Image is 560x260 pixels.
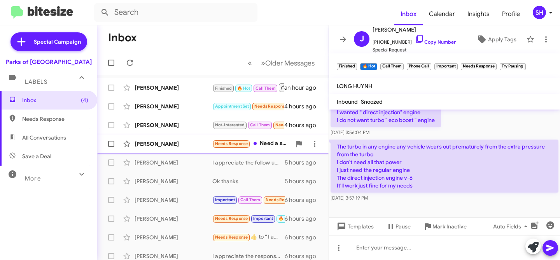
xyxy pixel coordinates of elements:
small: Important [434,63,458,70]
span: Important [253,216,273,221]
div: 4 hours ago [284,103,322,110]
span: More [25,175,41,182]
div: SH [533,6,546,19]
button: Apply Tags [469,32,523,46]
span: Labels [25,78,47,85]
span: 🔥 Hot [237,86,250,91]
span: Call Them [250,122,270,127]
div: [PERSON_NAME] [135,103,212,110]
small: Needs Response [461,63,497,70]
div: 6 hours ago [285,215,322,223]
div: [PERSON_NAME] [135,215,212,223]
span: Call Them [240,197,261,202]
span: (4) [81,96,88,104]
a: Special Campaign [10,32,87,51]
span: Inbox [22,96,88,104]
div: Ok thanks [212,177,285,185]
button: Auto Fields [487,219,537,233]
div: Call me and I'll explain. [212,120,284,129]
span: Important [215,197,235,202]
span: Call Them [255,86,276,91]
div: The turbo in any engine any vehicle wears out prematurely from the extra pressure from the turbo ... [212,83,284,92]
div: 5 hours ago [285,177,322,185]
span: Needs Response [275,122,308,127]
span: Snoozed [361,98,383,105]
a: Insights [461,3,496,25]
div: Ok,Thanks! [212,214,285,223]
p: The turbo in any engine any vehicle wears out prematurely from the extra pressure from the turbo ... [331,140,558,193]
div: 6 hours ago [285,196,322,204]
input: Search [94,3,257,22]
span: Needs Response [22,115,88,123]
div: [PERSON_NAME] [135,196,212,204]
span: Pause [395,219,411,233]
span: Appointment Set [215,104,249,109]
a: Profile [496,3,526,25]
div: [PERSON_NAME] [135,84,212,92]
button: SH [526,6,551,19]
div: [PERSON_NAME] [135,252,212,260]
span: Templates [335,219,374,233]
div: [PERSON_NAME] [135,140,212,148]
div: [PERSON_NAME] [135,177,212,185]
div: Parks of [GEOGRAPHIC_DATA] [6,58,92,66]
span: Mark Inactive [432,219,467,233]
button: Mark Inactive [417,219,473,233]
small: Phone Call [407,63,431,70]
span: 🔥 Hot [278,216,292,221]
div: [PERSON_NAME] [135,159,212,166]
div: I appreciate the response! Just out of curiosity, is there a monthly payment you're trying to sta... [212,252,285,260]
div: Ok 👍🏻 [212,195,285,204]
div: 4 hours ago [284,121,322,129]
button: Next [256,55,319,71]
small: 🔥 Hot [360,63,377,70]
span: Not-Interested [215,122,245,127]
nav: Page navigation example [243,55,319,71]
span: J [360,33,364,45]
h1: Inbox [108,32,137,44]
span: Special Request [373,46,456,54]
span: All Conversations [22,134,66,141]
a: Calendar [423,3,461,25]
div: [PERSON_NAME] [135,121,212,129]
button: Templates [329,219,380,233]
span: [PHONE_NUMBER] [373,34,456,46]
div: I appreciate the follow up! If there's anything we can do on our end to earn your business, pleas... [212,159,285,166]
button: Previous [243,55,257,71]
div: an hour ago [284,84,322,92]
span: [PERSON_NAME] [373,25,456,34]
small: Finished [337,63,357,70]
a: Copy Number [415,39,456,45]
span: Auto Fields [493,219,530,233]
span: Older Messages [265,59,315,67]
div: I am going to keep my current vehicle [212,102,284,111]
div: 5 hours ago [285,159,322,166]
span: Needs Response [215,216,248,221]
div: 6 hours ago [285,252,322,260]
span: Needs Response [215,141,248,146]
span: [DATE] 3:56:04 PM [331,129,369,135]
span: « [248,58,252,68]
button: Pause [380,219,417,233]
span: [DATE] 3:57:19 PM [331,195,368,201]
span: Finished [215,86,232,91]
p: I wanted " direct injection" engine I do not want turbo " eco boost " engine [331,105,441,127]
span: Apply Tags [488,32,516,46]
span: Special Campaign [34,38,81,46]
a: Inbox [394,3,423,25]
span: Inbound [337,98,358,105]
span: Needs Response [254,104,287,109]
div: [PERSON_NAME] [135,233,212,241]
div: Need a small truck [212,139,291,148]
small: Try Pausing [500,63,525,70]
div: ​👍​ to “ I appreciate the response! If there's anything we can assist you with your car purchase,... [212,233,285,242]
div: 6 hours ago [285,233,322,241]
span: » [261,58,265,68]
small: Call Them [380,63,404,70]
span: Needs Response [266,197,299,202]
span: LONG HUYNH [337,83,372,90]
